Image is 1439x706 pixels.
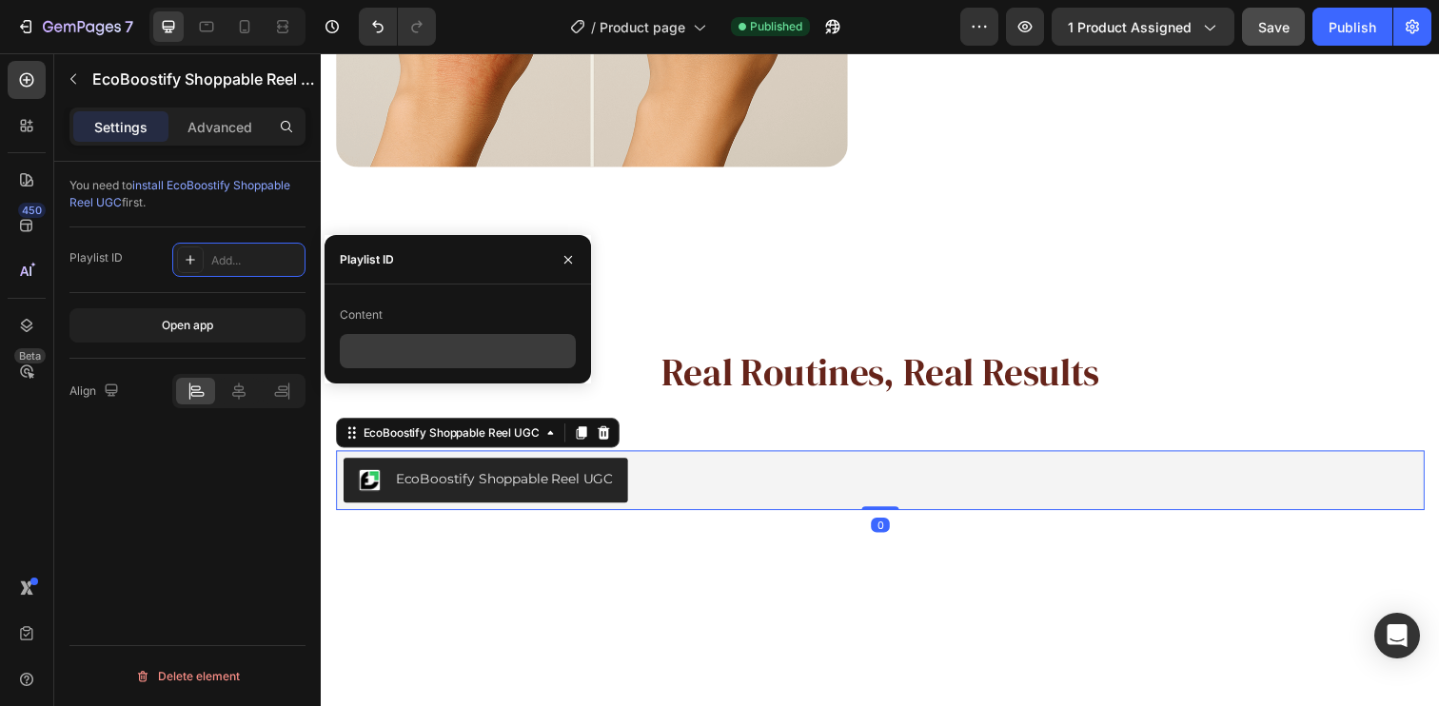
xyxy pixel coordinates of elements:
p: 7 [125,15,133,38]
span: install EcoBoostify Shoppable Reel UGC [69,178,290,209]
div: Content [340,306,383,324]
span: Published [750,18,802,35]
p: EcoBoostify Shoppable Reel UGC [92,68,317,90]
button: 1 product assigned [1052,8,1234,46]
button: Publish [1312,8,1392,46]
div: Delete element [135,665,240,688]
button: Open app [69,308,306,343]
div: Playlist ID [340,251,394,268]
button: Save [1242,8,1305,46]
button: EcoBoostify Shoppable Reel UGC [23,413,313,459]
button: Delete element [69,661,306,692]
span: / [591,17,596,37]
h2: Real Routines, Real Results [15,303,1127,348]
iframe: Design area [321,53,1439,706]
div: Beta [14,348,46,363]
span: Save [1258,19,1290,35]
div: EcoBoostify Shoppable Reel UGC [39,379,227,396]
div: Open app [162,317,213,334]
div: 0 [562,474,581,489]
span: 1 product assigned [1068,17,1192,37]
div: Undo/Redo [359,8,436,46]
div: You need to first. [69,177,306,211]
button: 7 [8,8,142,46]
img: COuT9MaKvosDEAE=.png [38,424,61,447]
div: Align [69,379,123,404]
p: Settings [94,117,148,137]
div: Open Intercom Messenger [1374,613,1420,658]
div: Add... [211,252,301,269]
div: EcoBoostify Shoppable Reel UGC [76,424,298,444]
div: 450 [18,203,46,218]
div: Publish [1329,17,1376,37]
p: Advanced [187,117,252,137]
span: Product page [600,17,685,37]
div: Playlist ID [69,249,123,266]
